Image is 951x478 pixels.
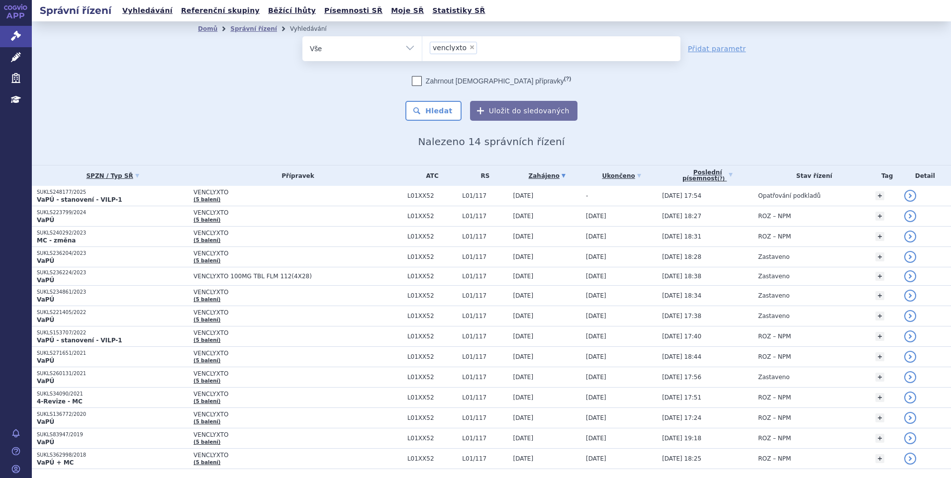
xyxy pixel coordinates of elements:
a: (5 balení) [193,217,220,223]
a: Vyhledávání [119,4,176,17]
span: L01XX52 [407,333,457,340]
a: + [875,191,884,200]
span: [DATE] [586,233,606,240]
p: SUKLS221405/2022 [37,309,189,316]
a: + [875,434,884,443]
a: + [875,413,884,422]
span: [DATE] [586,394,606,401]
a: (5 balení) [193,238,220,243]
span: L01XX52 [407,233,457,240]
span: [DATE] 17:51 [662,394,701,401]
p: SUKLS362998/2018 [37,452,189,459]
span: [DATE] 18:28 [662,253,701,260]
span: [DATE] 19:18 [662,435,701,442]
a: + [875,352,884,361]
a: (5 balení) [193,337,220,343]
a: Domů [198,25,217,32]
button: Uložit do sledovaných [470,101,577,121]
span: [DATE] 17:24 [662,414,701,421]
span: [DATE] [513,414,534,421]
span: [DATE] [513,233,534,240]
span: [DATE] [586,313,606,319]
p: SUKLS34090/2021 [37,391,189,398]
span: ROZ – NPM [758,414,791,421]
strong: VaPÚ [37,277,54,284]
a: detail [904,310,916,322]
span: - [586,192,588,199]
a: detail [904,251,916,263]
a: (5 balení) [193,419,220,424]
span: [DATE] 17:40 [662,333,701,340]
span: [DATE] [586,353,606,360]
p: SUKLS236224/2023 [37,269,189,276]
span: L01XX52 [407,374,457,381]
span: L01XX52 [407,313,457,319]
a: Přidat parametr [688,44,746,54]
a: (5 balení) [193,258,220,263]
span: L01XX52 [407,353,457,360]
abbr: (?) [564,76,571,82]
a: SPZN / Typ SŘ [37,169,189,183]
a: detail [904,453,916,465]
span: ROZ – NPM [758,353,791,360]
p: SUKLS223799/2024 [37,209,189,216]
a: detail [904,330,916,342]
a: + [875,272,884,281]
p: SUKLS153707/2022 [37,329,189,336]
span: Zastaveno [758,313,789,319]
span: [DATE] [586,213,606,220]
strong: VaPÚ [37,439,54,446]
span: Zastaveno [758,253,789,260]
span: L01/117 [462,455,508,462]
a: Zahájeno [513,169,581,183]
span: L01/117 [462,233,508,240]
a: Moje SŘ [388,4,427,17]
span: Zastaveno [758,374,789,381]
p: SUKLS83947/2019 [37,431,189,438]
span: ROZ – NPM [758,233,791,240]
a: detail [904,351,916,363]
span: VENCLYXTO [193,431,402,438]
a: (5 balení) [193,398,220,404]
a: (5 balení) [193,460,220,465]
a: detail [904,290,916,302]
span: [DATE] 17:56 [662,374,701,381]
span: [DATE] 18:31 [662,233,701,240]
span: L01/117 [462,414,508,421]
a: + [875,454,884,463]
a: + [875,393,884,402]
span: VENCLYXTO [193,250,402,257]
span: L01/117 [462,313,508,319]
th: Přípravek [189,165,402,186]
span: [DATE] 18:34 [662,292,701,299]
a: detail [904,270,916,282]
span: [DATE] [513,292,534,299]
th: ATC [402,165,457,186]
span: VENCLYXTO [193,289,402,296]
a: + [875,252,884,261]
a: + [875,312,884,320]
p: SUKLS240292/2023 [37,230,189,237]
a: detail [904,392,916,403]
a: detail [904,432,916,444]
span: L01/117 [462,333,508,340]
a: (5 balení) [193,439,220,445]
span: VENCLYXTO [193,209,402,216]
span: L01/117 [462,192,508,199]
a: + [875,373,884,382]
span: L01/117 [462,435,508,442]
span: [DATE] [586,253,606,260]
strong: VaPÚ [37,217,54,224]
span: L01/117 [462,292,508,299]
strong: MC - změna [37,237,76,244]
a: + [875,332,884,341]
a: + [875,212,884,221]
span: L01/117 [462,353,508,360]
span: ROZ – NPM [758,213,791,220]
span: [DATE] 18:44 [662,353,701,360]
span: VENCLYXTO [193,189,402,196]
strong: VaPÚ [37,378,54,385]
span: Zastaveno [758,292,789,299]
span: [DATE] [513,213,534,220]
span: [DATE] [513,455,534,462]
